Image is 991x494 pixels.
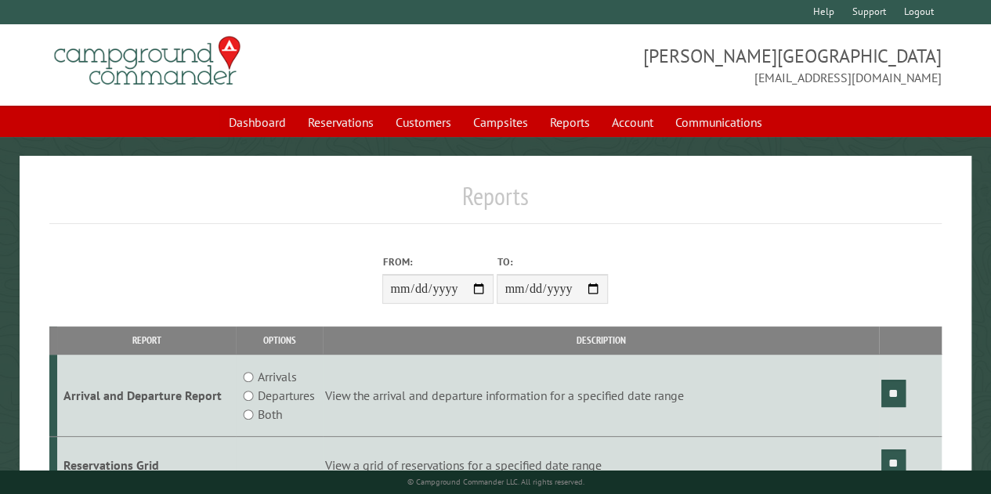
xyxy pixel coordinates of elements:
[541,107,599,137] a: Reports
[49,181,942,224] h1: Reports
[49,31,245,92] img: Campground Commander
[464,107,537,137] a: Campsites
[666,107,772,137] a: Communications
[496,43,942,87] span: [PERSON_NAME][GEOGRAPHIC_DATA] [EMAIL_ADDRESS][DOMAIN_NAME]
[323,355,879,437] td: View the arrival and departure information for a specified date range
[407,477,584,487] small: © Campground Commander LLC. All rights reserved.
[57,326,236,354] th: Report
[258,405,282,424] label: Both
[298,107,383,137] a: Reservations
[323,326,879,354] th: Description
[382,254,494,269] label: From:
[57,437,236,494] td: Reservations Grid
[497,254,608,269] label: To:
[219,107,295,137] a: Dashboard
[236,326,323,354] th: Options
[386,107,461,137] a: Customers
[258,386,315,405] label: Departures
[602,107,663,137] a: Account
[258,367,297,386] label: Arrivals
[323,437,879,494] td: View a grid of reservations for a specified date range
[57,355,236,437] td: Arrival and Departure Report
